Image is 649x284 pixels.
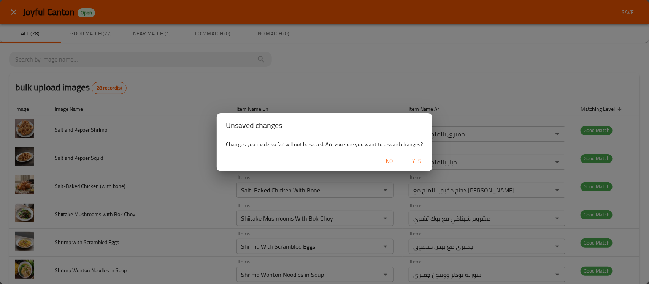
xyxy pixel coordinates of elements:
[217,137,432,151] div: Changes you made so far will not be saved. Are you sure you want to discard changes?
[378,154,402,168] button: No
[405,154,429,168] button: Yes
[226,119,423,131] h2: Unsaved changes
[381,156,399,166] span: No
[408,156,426,166] span: Yes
